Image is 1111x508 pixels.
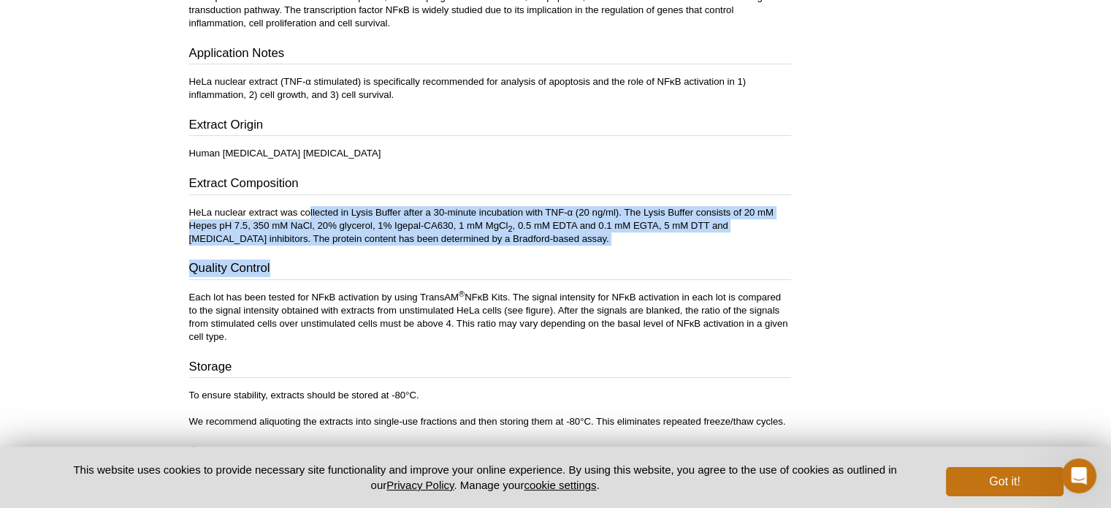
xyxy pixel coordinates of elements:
h3: Application Notes [189,45,791,65]
sub: 2 [508,224,512,232]
p: To ensure stability, extracts should be stored at -80°C. We recommend aliquoting the extracts int... [189,389,791,428]
h3: Quality Control [189,259,791,280]
button: Got it! [946,467,1063,496]
p: Each lot has been tested for NFκB activation by using TransAM NFκB Kits. The signal intensity for... [189,291,791,344]
a: Privacy Policy [386,479,454,491]
button: cookie settings [524,479,596,491]
p: HeLa nuclear extract (TNF-α stimulated) is specifically recommended for analysis of apoptosis and... [189,75,791,102]
p: This website uses cookies to provide necessary site functionality and improve your online experie... [48,462,923,493]
h3: Guarantee [189,443,791,463]
sup: ® [459,289,465,298]
h3: Extract Origin [189,116,791,137]
p: HeLa nuclear extract was collected in Lysis Buffer after a 30-minute incubation with TNF-α (20 ng... [189,206,791,246]
h3: Extract Composition [189,175,791,195]
h3: Storage [189,358,791,379]
p: Human [MEDICAL_DATA] [MEDICAL_DATA] [189,147,791,160]
iframe: Intercom live chat [1061,458,1096,493]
